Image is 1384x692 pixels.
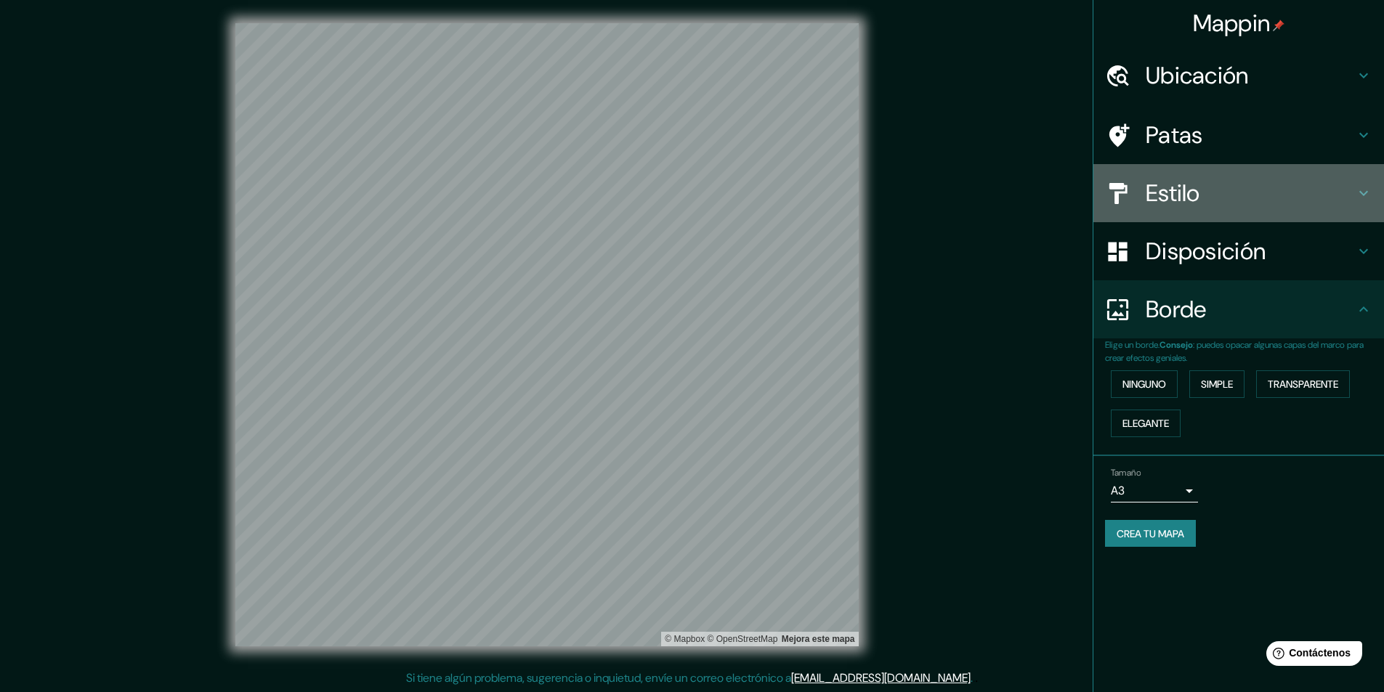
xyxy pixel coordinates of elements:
[1122,417,1169,430] font: Elegante
[1111,410,1181,437] button: Elegante
[406,670,791,685] font: Si tiene algún problema, sugerencia o inquietud, envíe un correo electrónico a
[1093,106,1384,164] div: Patas
[1111,467,1141,479] font: Tamaño
[235,23,859,646] canvas: Mapa
[1093,222,1384,280] div: Disposición
[1105,339,1364,364] font: : puedes opacar algunas capas del marco para crear efectos geniales.
[1105,520,1196,548] button: Crea tu mapa
[973,669,975,685] font: .
[708,634,778,644] font: © OpenStreetMap
[791,670,971,685] a: [EMAIL_ADDRESS][DOMAIN_NAME]
[1273,20,1284,31] img: pin-icon.png
[1111,479,1198,502] div: A3
[1160,339,1193,351] font: Consejo
[1111,370,1178,398] button: Ninguno
[1093,280,1384,338] div: Borde
[1122,378,1166,391] font: Ninguno
[1105,339,1160,351] font: Elige un borde.
[708,634,778,644] a: Mapa de calles abierto
[1255,635,1368,676] iframe: Lanzador de widgets de ayuda
[1201,378,1233,391] font: Simple
[971,670,973,685] font: .
[1111,483,1125,498] font: A3
[665,634,705,644] font: © Mapbox
[1146,178,1200,208] font: Estilo
[1146,294,1207,325] font: Borde
[975,669,978,685] font: .
[1146,60,1249,91] font: Ubicación
[1146,236,1266,266] font: Disposición
[782,634,855,644] a: Map feedback
[1146,120,1203,150] font: Patas
[1093,46,1384,105] div: Ubicación
[1193,8,1271,38] font: Mappin
[1117,527,1184,540] font: Crea tu mapa
[1256,370,1350,398] button: Transparente
[1093,164,1384,222] div: Estilo
[665,634,705,644] a: Mapbox
[782,634,855,644] font: Mejora este mapa
[1268,378,1338,391] font: Transparente
[1189,370,1245,398] button: Simple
